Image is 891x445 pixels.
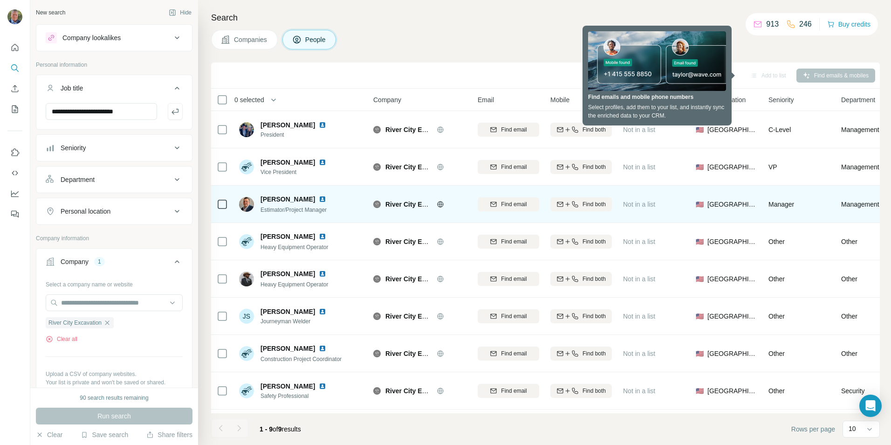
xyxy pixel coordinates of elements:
span: [PERSON_NAME] [260,120,315,130]
img: Logo of River City Excavation [373,238,381,245]
span: Find email [501,200,527,209]
span: Other [841,312,857,321]
div: Select a company name or website [46,277,183,289]
span: C-Level [768,126,791,133]
p: 246 [799,19,812,30]
span: Find email [501,312,527,320]
img: LinkedIn logo [319,345,326,352]
span: Not in a list [623,238,655,245]
button: Find email [478,347,539,361]
img: Logo of River City Excavation [373,126,381,133]
img: Avatar [239,271,254,286]
span: Email [478,95,494,104]
p: 913 [766,19,779,30]
button: Clear [36,430,62,439]
button: Search [7,60,22,76]
span: 🇺🇸 [696,162,704,172]
span: [GEOGRAPHIC_DATA] [707,125,757,134]
button: Dashboard [7,185,22,202]
span: Find email [501,275,527,283]
span: [GEOGRAPHIC_DATA] [707,162,757,172]
div: Open Intercom Messenger [859,395,882,417]
img: Logo of River City Excavation [373,387,381,395]
button: Clear all [46,335,77,343]
span: Find email [501,125,527,134]
div: Department [61,175,95,184]
div: 90 search results remaining [80,394,148,402]
button: Find email [478,235,539,249]
img: LinkedIn logo [319,382,326,390]
span: Not in a list [623,313,655,320]
span: Security [841,386,865,396]
button: Find email [478,123,539,137]
span: [GEOGRAPHIC_DATA] [707,386,757,396]
span: VP [768,163,777,171]
button: Buy credits [827,18,870,31]
img: Avatar [239,234,254,249]
img: Avatar [239,383,254,398]
button: Hide [162,6,198,20]
button: Find both [550,123,612,137]
span: Other [841,274,857,284]
span: River City Excavation [385,387,452,395]
span: Heavy Equipment Operator [260,281,328,288]
span: President [260,131,337,139]
span: Manager [768,201,794,208]
button: Find both [550,160,612,174]
button: Enrich CSV [7,80,22,97]
button: Find both [550,347,612,361]
span: Rows per page [791,424,835,434]
span: Seniority [768,95,794,104]
img: Logo of River City Excavation [373,313,381,320]
span: [GEOGRAPHIC_DATA] [707,274,757,284]
button: Find both [550,309,612,323]
button: My lists [7,101,22,118]
span: Find email [501,387,527,395]
span: Not in a list [623,387,655,395]
p: Personal information [36,61,192,69]
span: Personal location [696,95,746,104]
span: Find both [583,200,606,209]
div: JS [239,309,254,324]
p: 10 [849,424,856,433]
span: [PERSON_NAME] [260,158,315,167]
span: River City Excavation [385,313,452,320]
span: Not in a list [623,275,655,283]
button: Find both [550,235,612,249]
span: Other [768,313,785,320]
button: Company lookalikes [36,27,192,49]
span: [PERSON_NAME] [260,195,315,204]
button: Find email [478,384,539,398]
img: Avatar [239,197,254,212]
span: Companies [234,35,268,44]
span: 1 - 9 [260,425,273,433]
button: Personal location [36,200,192,222]
span: 🇺🇸 [696,312,704,321]
span: Find email [501,163,527,171]
span: 🇺🇸 [696,125,704,134]
span: River City Excavation [385,275,452,283]
img: LinkedIn logo [319,308,326,315]
img: Avatar [7,9,22,24]
img: Logo of River City Excavation [373,350,381,357]
img: LinkedIn logo [319,270,326,278]
button: Use Surfe on LinkedIn [7,144,22,161]
div: Company lookalikes [62,33,121,42]
span: results [260,425,301,433]
span: [GEOGRAPHIC_DATA] [707,237,757,246]
span: [GEOGRAPHIC_DATA] [707,200,757,209]
span: River City Excavation [48,319,102,327]
img: LinkedIn logo [319,195,326,203]
button: Seniority [36,137,192,159]
span: [PERSON_NAME] [260,307,315,316]
span: People [305,35,327,44]
span: [PERSON_NAME] [260,344,315,353]
div: 1 [94,257,105,266]
span: 0 selected [234,95,264,104]
button: Save search [81,430,128,439]
p: Your list is private and won't be saved or shared. [46,378,183,387]
button: Find email [478,160,539,174]
span: 🇺🇸 [696,349,704,358]
span: Heavy Equipment Operator [260,244,328,250]
div: New search [36,8,65,17]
